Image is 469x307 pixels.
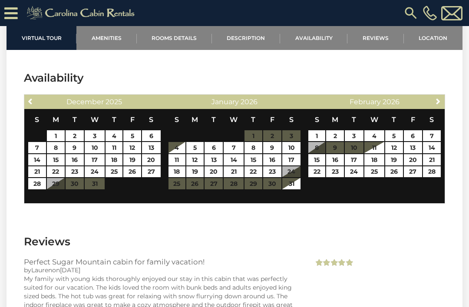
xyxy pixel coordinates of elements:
[142,154,161,165] a: 20
[230,116,238,124] span: Wednesday
[25,96,36,107] a: Previous
[205,142,223,153] a: 6
[224,142,244,153] a: 7
[308,130,325,142] a: 1
[241,98,258,106] span: 2026
[22,4,142,22] img: Khaki-logo.png
[332,116,338,124] span: Monday
[28,178,46,189] a: 28
[392,116,396,124] span: Thursday
[149,116,153,124] span: Saturday
[429,116,434,124] span: Saturday
[91,116,99,124] span: Wednesday
[106,154,122,165] a: 18
[168,142,185,153] a: 4
[192,116,198,124] span: Monday
[123,130,141,142] a: 5
[28,142,46,153] a: 7
[205,154,223,165] a: 13
[137,26,212,50] a: Rooms Details
[345,154,363,165] a: 17
[186,142,204,153] a: 5
[404,142,423,153] a: 13
[53,116,59,124] span: Monday
[85,142,105,153] a: 10
[244,166,262,178] a: 22
[352,116,356,124] span: Tuesday
[76,26,136,50] a: Amenities
[370,116,378,124] span: Wednesday
[106,98,122,106] span: 2025
[168,166,185,178] a: 18
[423,154,441,165] a: 21
[404,130,423,142] a: 6
[364,142,384,153] a: 11
[345,130,363,142] a: 3
[175,116,179,124] span: Sunday
[350,98,381,106] span: February
[205,166,223,178] a: 20
[435,98,442,105] span: Next
[263,142,281,153] a: 9
[66,130,84,142] a: 2
[28,154,46,165] a: 14
[224,166,244,178] a: 21
[123,142,141,153] a: 12
[385,166,403,178] a: 26
[308,154,325,165] a: 15
[168,154,185,165] a: 11
[66,142,84,153] a: 9
[47,154,65,165] a: 15
[186,154,204,165] a: 12
[326,130,344,142] a: 2
[35,116,39,124] span: Sunday
[106,166,122,178] a: 25
[85,166,105,178] a: 24
[31,266,52,274] span: Lauren
[85,130,105,142] a: 3
[47,130,65,142] a: 1
[385,154,403,165] a: 19
[433,96,444,107] a: Next
[106,142,122,153] a: 11
[24,70,445,86] h3: Availability
[345,166,363,178] a: 24
[423,142,441,153] a: 14
[66,166,84,178] a: 23
[60,266,80,274] span: [DATE]
[24,234,445,249] h3: Reviews
[130,116,135,124] span: Friday
[24,258,301,266] h3: Perfect Sugar Mountain cabin for family vacation!
[73,116,77,124] span: Tuesday
[364,130,384,142] a: 4
[24,266,301,274] div: by on
[142,142,161,153] a: 13
[385,142,403,153] a: 12
[326,154,344,165] a: 16
[282,178,301,189] a: 31
[211,116,216,124] span: Tuesday
[224,154,244,165] a: 14
[263,154,281,165] a: 16
[289,116,294,124] span: Saturday
[106,130,122,142] a: 4
[383,98,400,106] span: 2026
[112,116,116,124] span: Thursday
[66,98,104,106] span: December
[251,116,255,124] span: Thursday
[212,26,280,50] a: Description
[404,154,423,165] a: 20
[211,98,239,106] span: January
[123,166,141,178] a: 26
[7,26,76,50] a: Virtual Tour
[142,130,161,142] a: 6
[270,116,274,124] span: Friday
[282,154,301,165] a: 17
[27,98,34,105] span: Previous
[123,154,141,165] a: 19
[411,116,415,124] span: Friday
[47,166,65,178] a: 22
[404,26,462,50] a: Location
[263,166,281,178] a: 23
[308,166,325,178] a: 22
